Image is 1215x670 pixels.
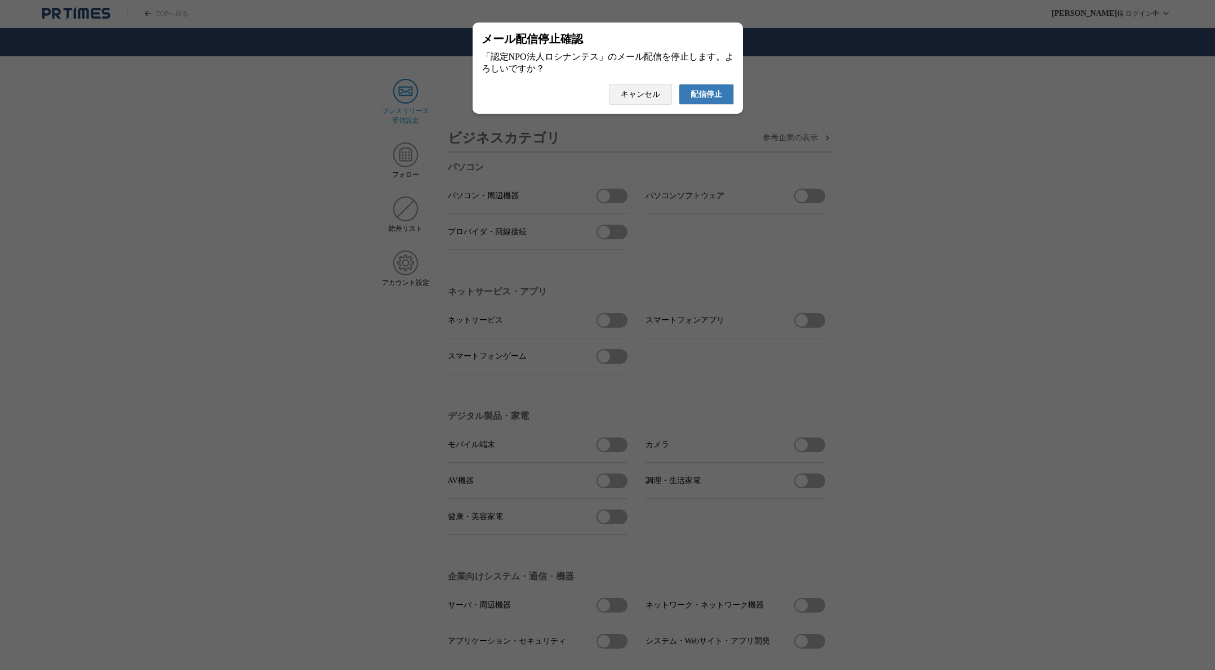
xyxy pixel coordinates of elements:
span: 配信停止 [691,90,722,100]
span: キャンセル [621,90,660,100]
div: 「認定NPO法人ロシナンテス」のメール配信を停止します。よろしいですか？ [482,51,734,75]
span: メール配信停止確認 [482,32,583,47]
button: 配信停止 [679,84,734,105]
button: キャンセル [609,84,672,105]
